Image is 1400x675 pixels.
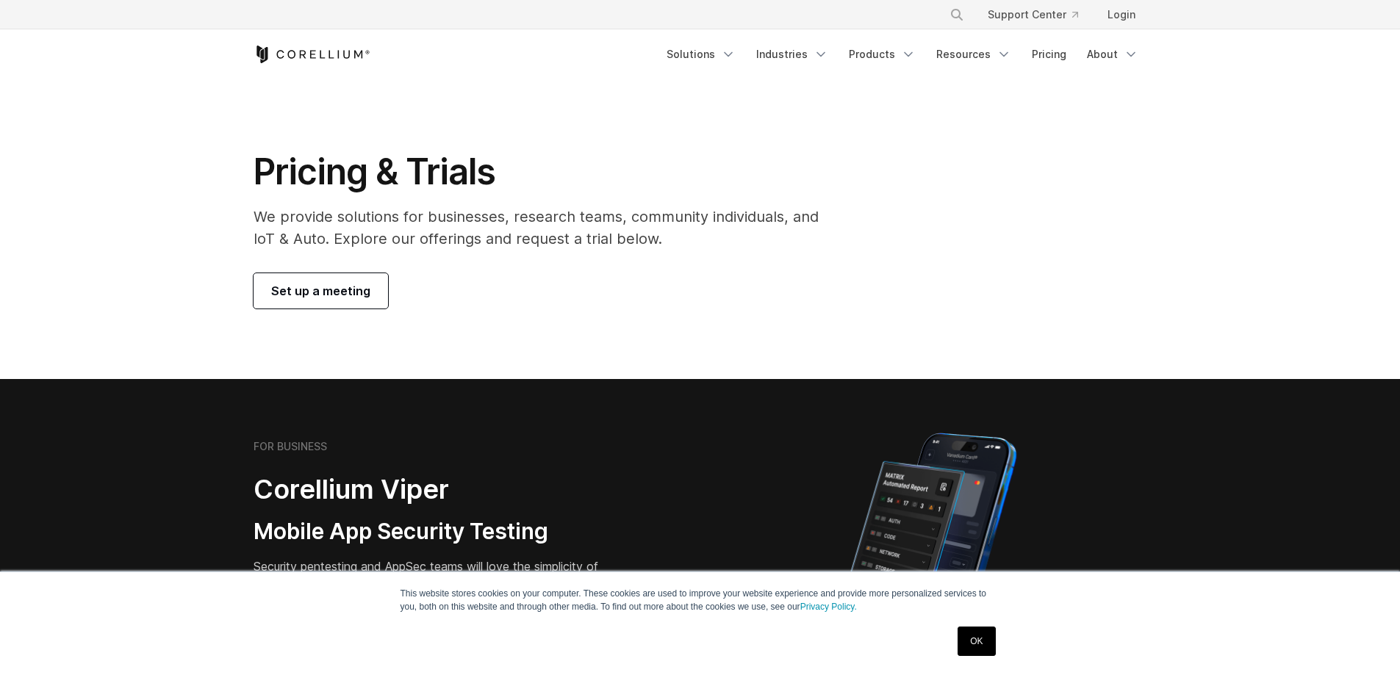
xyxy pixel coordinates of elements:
a: Industries [747,41,837,68]
a: Support Center [976,1,1090,28]
p: This website stores cookies on your computer. These cookies are used to improve your website expe... [401,587,1000,613]
a: Corellium Home [254,46,370,63]
p: Security pentesting and AppSec teams will love the simplicity of automated report generation comb... [254,557,630,610]
span: Set up a meeting [271,282,370,300]
h2: Corellium Viper [254,473,630,506]
a: Products [840,41,925,68]
a: Privacy Policy. [800,602,857,612]
a: Pricing [1023,41,1075,68]
p: We provide solutions for businesses, research teams, community individuals, and IoT & Auto. Explo... [254,206,839,250]
a: Resources [927,41,1020,68]
a: Set up a meeting [254,273,388,308]
a: Login [1096,1,1147,28]
a: OK [958,627,995,656]
button: Search [944,1,970,28]
a: Solutions [658,41,744,68]
h3: Mobile App Security Testing [254,518,630,546]
h6: FOR BUSINESS [254,440,327,453]
a: About [1078,41,1147,68]
div: Navigation Menu [932,1,1147,28]
h1: Pricing & Trials [254,150,839,194]
div: Navigation Menu [658,41,1147,68]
